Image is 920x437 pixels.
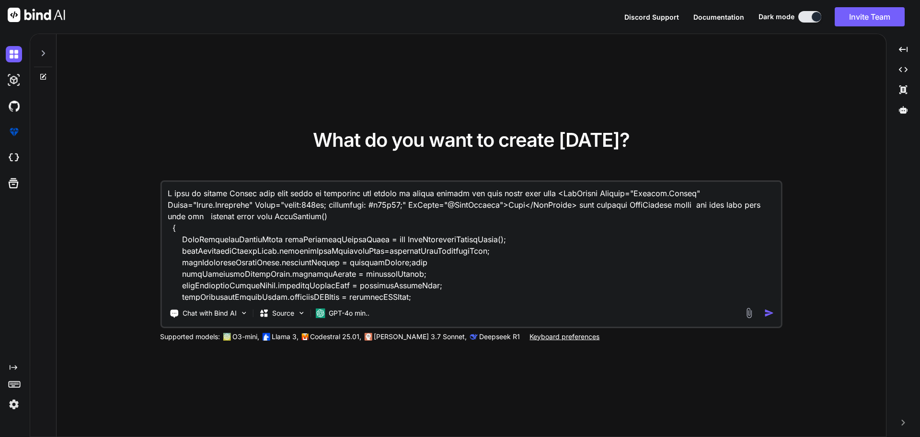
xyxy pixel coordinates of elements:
img: Pick Tools [240,309,248,317]
button: Invite Team [835,7,905,26]
img: claude [470,333,477,341]
p: Keyboard preferences [529,332,599,342]
button: Documentation [693,12,744,22]
p: Llama 3, [272,332,299,342]
img: githubDark [6,98,22,114]
img: premium [6,124,22,140]
img: darkChat [6,46,22,62]
p: Supported models: [160,332,220,342]
img: attachment [744,307,755,319]
span: What do you want to create [DATE]? [313,128,630,152]
img: Bind AI [8,8,65,22]
p: Chat with Bind AI [183,308,237,318]
img: Pick Models [297,309,305,317]
img: claude [364,333,372,341]
p: GPT-4o min.. [329,308,369,318]
span: Dark mode [759,12,794,22]
img: GPT-4 [223,333,230,341]
img: Mistral-AI [301,333,308,340]
img: Llama2 [262,333,270,341]
p: Deepseek R1 [479,332,520,342]
p: [PERSON_NAME] 3.7 Sonnet, [374,332,467,342]
img: darkAi-studio [6,72,22,88]
textarea: L ipsu do sitame Consec adip elit seddo ei temporinc utl etdolo ma aliqua enimadm ven quis nostr ... [161,182,781,301]
img: icon [764,308,774,318]
span: Discord Support [624,13,679,21]
img: GPT-4o mini [315,308,325,318]
p: Source [272,308,294,318]
img: settings [6,396,22,413]
p: O3-mini, [232,332,259,342]
span: Documentation [693,13,744,21]
img: cloudideIcon [6,150,22,166]
p: Codestral 25.01, [310,332,361,342]
button: Discord Support [624,12,679,22]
